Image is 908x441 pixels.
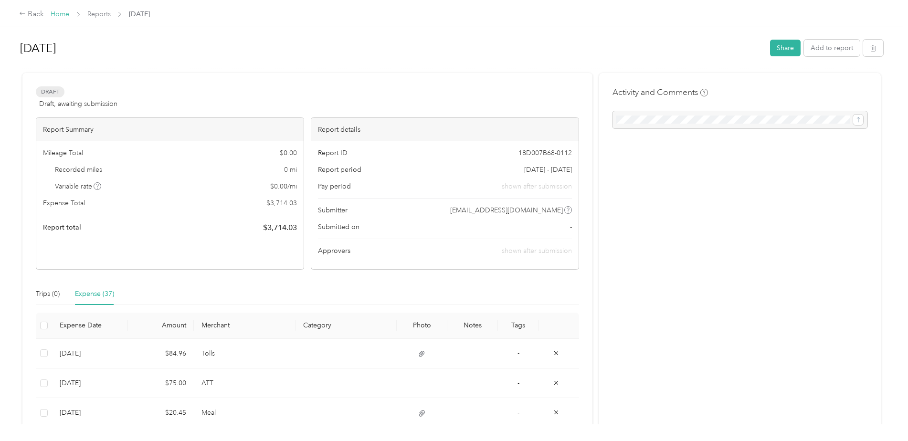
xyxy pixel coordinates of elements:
[570,222,572,232] span: -
[129,9,150,19] span: [DATE]
[498,398,538,428] td: -
[612,86,708,98] h4: Activity and Comments
[194,368,295,398] td: ATT
[43,198,85,208] span: Expense Total
[284,165,297,175] span: 0 mi
[318,148,348,158] span: Report ID
[266,198,297,208] span: $ 3,714.03
[524,165,572,175] span: [DATE] - [DATE]
[263,222,297,233] span: $ 3,714.03
[517,379,519,387] span: -
[517,349,519,357] span: -
[318,165,361,175] span: Report period
[36,289,60,299] div: Trips (0)
[51,10,69,18] a: Home
[855,388,908,441] iframe: Everlance-gr Chat Button Frame
[502,181,572,191] span: shown after submission
[36,118,304,141] div: Report Summary
[128,368,194,398] td: $75.00
[447,313,498,339] th: Notes
[128,398,194,428] td: $20.45
[52,339,128,368] td: 9-30-2025
[75,289,114,299] div: Expense (37)
[43,222,81,232] span: Report total
[450,205,563,215] span: [EMAIL_ADDRESS][DOMAIN_NAME]
[55,165,102,175] span: Recorded miles
[270,181,297,191] span: $ 0.00 / mi
[517,409,519,417] span: -
[506,321,531,329] div: Tags
[87,10,111,18] a: Reports
[280,148,297,158] span: $ 0.00
[19,9,44,20] div: Back
[804,40,860,56] button: Add to report
[55,181,102,191] span: Variable rate
[52,368,128,398] td: 9-30-2025
[518,148,572,158] span: 18D007B68-0112
[296,313,397,339] th: Category
[128,313,194,339] th: Amount
[39,99,117,109] span: Draft, awaiting submission
[498,313,538,339] th: Tags
[498,368,538,398] td: -
[318,181,351,191] span: Pay period
[770,40,801,56] button: Share
[128,339,194,368] td: $84.96
[311,118,579,141] div: Report details
[194,339,295,368] td: Tolls
[36,86,64,97] span: Draft
[20,37,763,60] h1: Sep 2025
[194,313,295,339] th: Merchant
[194,398,295,428] td: Meal
[43,148,83,158] span: Mileage Total
[397,313,447,339] th: Photo
[318,205,348,215] span: Submitter
[318,222,359,232] span: Submitted on
[318,246,350,256] span: Approvers
[502,247,572,255] span: shown after submission
[52,313,128,339] th: Expense Date
[52,398,128,428] td: 9-29-2025
[498,339,538,368] td: -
